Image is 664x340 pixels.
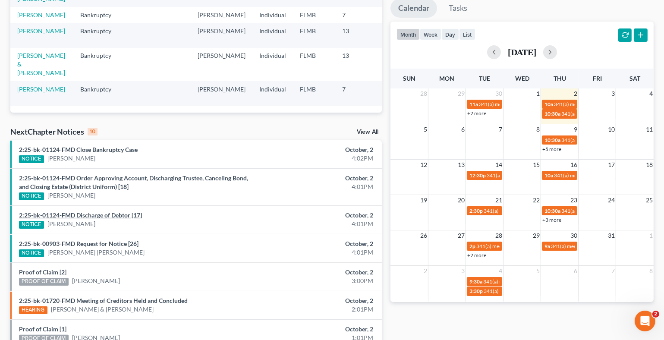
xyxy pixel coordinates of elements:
td: 2:25-bk-01685 [378,81,420,106]
span: 10 [607,124,616,135]
span: 341(a) meeting for [PERSON_NAME] [476,243,560,249]
td: [PERSON_NAME] [191,48,252,81]
span: 28 [419,88,428,99]
span: 19 [419,195,428,205]
a: [PERSON_NAME] [47,154,95,163]
td: FLMB [293,23,335,47]
div: 10 [88,128,98,135]
span: Thu [554,75,566,82]
div: NextChapter Notices [10,126,98,137]
span: 6 [460,124,466,135]
a: [PERSON_NAME] [72,277,120,285]
span: 4 [498,266,503,276]
td: FLMB [293,48,335,81]
span: 2 [423,266,428,276]
div: October, 2 [261,325,373,334]
td: Individual [252,7,293,23]
div: October, 2 [261,296,373,305]
button: month [397,28,420,40]
span: 2 [573,88,578,99]
span: 11a [469,101,478,107]
td: Individual [252,23,293,47]
span: 341(a) meeting for [PERSON_NAME] [554,172,637,179]
span: 341(a) meeting for [PERSON_NAME] [487,172,570,179]
td: 2:25-bk-01784 [378,48,420,81]
span: 341(a) meeting for [PERSON_NAME] [561,208,645,214]
button: list [459,28,475,40]
td: Individual [252,48,293,81]
span: Fri [593,75,602,82]
span: 341(a) meeting for [PERSON_NAME] [479,101,562,107]
a: [PERSON_NAME] [17,27,65,35]
a: [PERSON_NAME] [17,85,65,93]
span: 2p [469,243,475,249]
span: 5 [535,266,541,276]
td: 13 [335,23,378,47]
button: week [420,28,441,40]
td: [PERSON_NAME] [191,23,252,47]
span: 23 [570,195,578,205]
td: Bankruptcy [73,23,127,47]
span: 9a [544,243,550,249]
span: 12 [419,160,428,170]
span: 7 [611,266,616,276]
span: 31 [607,230,616,241]
span: 341(a) meeting for [PERSON_NAME] [484,288,567,294]
a: [PERSON_NAME] & [PERSON_NAME] [51,305,154,314]
span: 7 [498,124,503,135]
a: +5 more [542,146,561,152]
div: 4:01PM [261,248,373,257]
td: [PERSON_NAME] [191,7,252,23]
td: Individual [252,81,293,106]
span: 4 [648,88,654,99]
span: 10a [544,172,553,179]
span: 30 [570,230,578,241]
button: day [441,28,459,40]
div: October, 2 [261,239,373,248]
span: 25 [645,195,654,205]
div: NOTICE [19,249,44,257]
span: 24 [607,195,616,205]
span: 10:30a [544,137,560,143]
span: Tue [479,75,490,82]
span: 26 [419,230,428,241]
span: 18 [645,160,654,170]
iframe: Intercom live chat [635,311,655,331]
span: 10:30a [544,110,560,117]
td: 7 [335,81,378,106]
span: 341(a) meeting for [PERSON_NAME] [551,243,634,249]
span: 15 [532,160,541,170]
span: 9:30a [469,278,482,285]
span: 10a [544,101,553,107]
a: Proof of Claim [1] [19,325,66,333]
div: PROOF OF CLAIM [19,278,69,286]
span: Mon [440,75,455,82]
div: 3:00PM [261,277,373,285]
span: 29 [532,230,541,241]
span: 8 [535,124,541,135]
span: 341(a) meeting for [PERSON_NAME] [484,208,567,214]
a: 2:25-bk-01720-FMD Meeting of Creditors Held and Concluded [19,297,188,304]
td: FLMB [293,81,335,106]
span: 20 [457,195,466,205]
span: 10:30a [544,208,560,214]
span: 1 [648,230,654,241]
span: 11 [645,124,654,135]
a: [PERSON_NAME] [PERSON_NAME] [47,248,145,257]
span: 6 [573,266,578,276]
span: 13 [457,160,466,170]
a: 2:25-bk-01124-FMD Discharge of Debtor [17] [19,211,142,219]
a: [PERSON_NAME] [47,191,95,200]
td: 7 [335,7,378,23]
span: 341(a) meeting for [PERSON_NAME] [483,278,566,285]
div: October, 2 [261,268,373,277]
a: [PERSON_NAME] [17,11,65,19]
div: HEARING [19,306,47,314]
span: 28 [494,230,503,241]
a: +3 more [542,217,561,223]
a: +2 more [467,110,486,116]
span: 29 [457,88,466,99]
td: 2:25-bk-01808 [378,23,420,47]
a: [PERSON_NAME] [47,220,95,228]
span: 17 [607,160,616,170]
